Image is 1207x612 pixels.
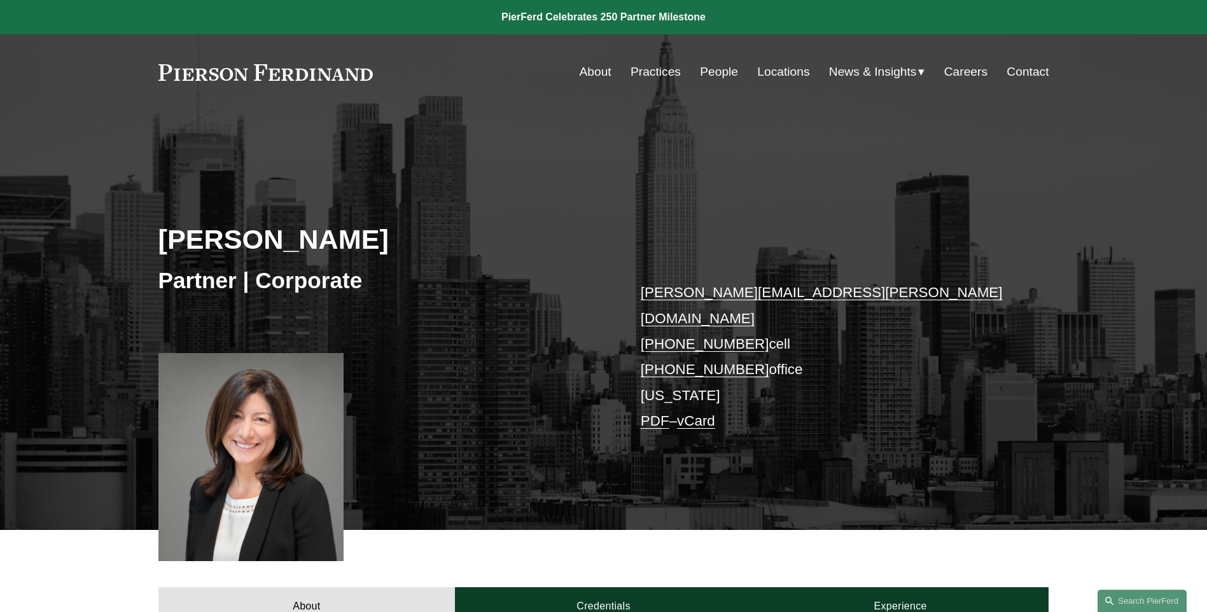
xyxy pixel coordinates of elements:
[829,60,925,84] a: folder dropdown
[641,280,1012,434] p: cell office [US_STATE] –
[641,413,669,429] a: PDF
[1098,590,1187,612] a: Search this site
[677,413,715,429] a: vCard
[757,60,809,84] a: Locations
[944,60,987,84] a: Careers
[158,267,604,295] h3: Partner | Corporate
[1007,60,1049,84] a: Contact
[158,223,604,256] h2: [PERSON_NAME]
[641,361,769,377] a: [PHONE_NUMBER]
[641,336,769,352] a: [PHONE_NUMBER]
[829,61,917,83] span: News & Insights
[700,60,738,84] a: People
[580,60,611,84] a: About
[631,60,681,84] a: Practices
[641,284,1003,326] a: [PERSON_NAME][EMAIL_ADDRESS][PERSON_NAME][DOMAIN_NAME]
